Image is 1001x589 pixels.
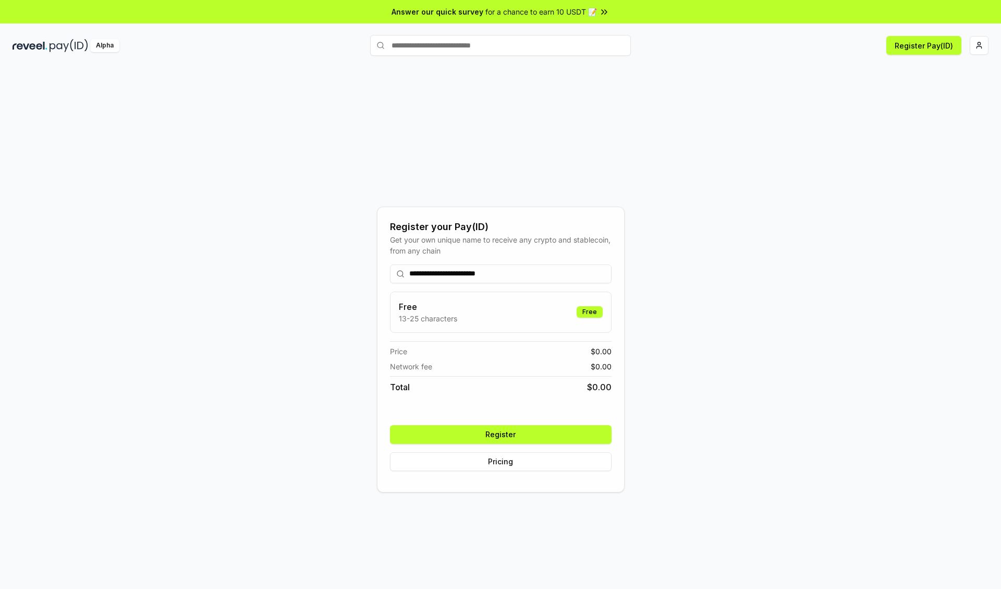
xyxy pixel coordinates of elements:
[390,234,612,256] div: Get your own unique name to receive any crypto and stablecoin, from any chain
[90,39,119,52] div: Alpha
[591,361,612,372] span: $ 0.00
[399,300,457,313] h3: Free
[50,39,88,52] img: pay_id
[390,346,407,357] span: Price
[886,36,961,55] button: Register Pay(ID)
[591,346,612,357] span: $ 0.00
[390,452,612,471] button: Pricing
[390,220,612,234] div: Register your Pay(ID)
[587,381,612,393] span: $ 0.00
[399,313,457,324] p: 13-25 characters
[577,306,603,318] div: Free
[392,6,483,17] span: Answer our quick survey
[390,425,612,444] button: Register
[13,39,47,52] img: reveel_dark
[390,381,410,393] span: Total
[485,6,597,17] span: for a chance to earn 10 USDT 📝
[390,361,432,372] span: Network fee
